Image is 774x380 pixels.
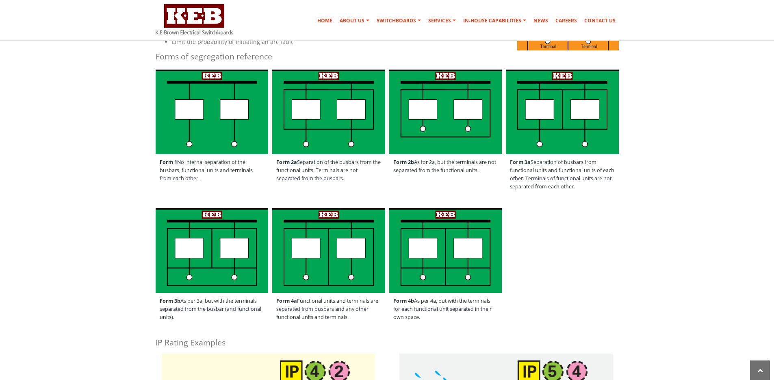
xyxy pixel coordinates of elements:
span: Functional units and terminals are separated from busbars and any other functional units and term... [272,293,385,325]
strong: Form 3b [160,297,180,304]
strong: Form 4b [393,297,414,304]
img: K E Brown Electrical Switchboards [156,4,233,35]
span: As per 3a, but with the terminals separated from the busbar (and functional units). [156,293,269,325]
a: Switchboards [373,13,424,29]
h4: IP Rating Examples [156,337,619,348]
span: Separation of busbars from functional units and functional units of each other. Terminals of func... [506,154,619,195]
strong: Form 2b [393,159,414,166]
span: No internal separation of the busbars, functional units and terminals from each other. [156,154,269,187]
a: About Us [336,13,373,29]
strong: Form 2a [276,159,297,166]
li: Limit the probability of initiating an arc fault [172,37,619,47]
a: Careers [552,13,580,29]
h4: Forms of segregation reference [156,51,619,62]
strong: Form 4a [276,297,297,304]
strong: Form 1 [160,159,177,166]
a: News [530,13,551,29]
a: Home [314,13,336,29]
a: Contact Us [581,13,619,29]
strong: Form 3a [510,159,531,166]
span: As for 2a, but the terminals are not separated from the functional units. [389,154,502,179]
span: Separation of the busbars from the functional units. Terminals are not separated from the busbars. [272,154,385,187]
a: In-house Capabilities [460,13,529,29]
span: As per 4a, but with the terminals for each functional unit separated in their own space. [389,293,502,325]
a: Services [425,13,459,29]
